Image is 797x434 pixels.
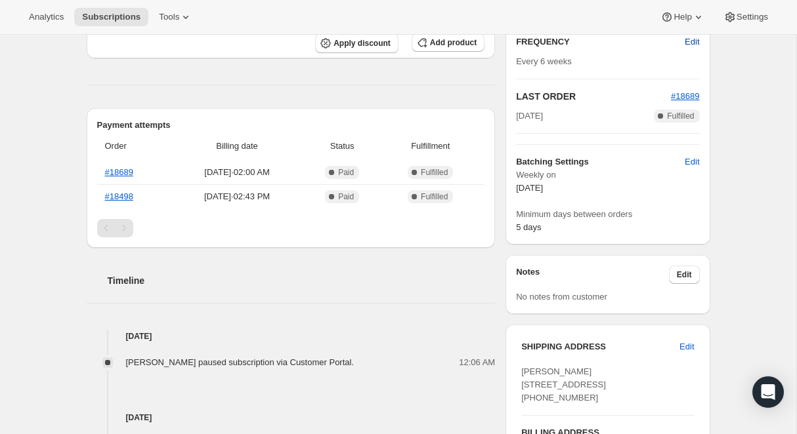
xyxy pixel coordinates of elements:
h2: Payment attempts [97,119,485,132]
span: Tools [159,12,179,22]
button: Add product [412,33,485,52]
span: Edit [685,35,699,49]
h3: Notes [516,266,669,284]
span: Fulfillment [384,140,477,153]
a: #18689 [105,167,133,177]
span: [DATE] · 02:43 PM [174,190,300,203]
span: 12:06 AM [459,356,495,369]
span: [DATE] [516,183,543,193]
h2: FREQUENCY [516,35,685,49]
button: Edit [672,336,702,357]
th: Order [97,132,171,161]
h3: SHIPPING ADDRESS [521,340,679,353]
button: Edit [677,151,707,172]
button: Settings [716,8,776,26]
span: Edit [679,340,694,353]
button: Analytics [21,8,72,26]
span: Apply discount [334,38,391,49]
button: Edit [669,266,700,284]
button: Tools [151,8,200,26]
span: Edit [677,269,692,280]
button: Edit [677,31,707,52]
div: Open Intercom Messenger [752,376,784,408]
span: 5 days [516,222,541,232]
nav: Pagination [97,219,485,237]
span: Weekly on [516,168,699,182]
a: #18689 [671,91,699,101]
span: Fulfilled [421,191,448,202]
h4: [DATE] [87,330,496,343]
h2: LAST ORDER [516,90,671,103]
span: Paid [338,191,354,202]
span: Status [308,140,376,153]
button: Apply discount [315,33,398,53]
span: [DATE] · 02:00 AM [174,166,300,179]
span: Fulfilled [421,167,448,178]
span: No notes from customer [516,292,607,302]
button: Subscriptions [74,8,148,26]
span: Paid [338,167,354,178]
button: Help [653,8,712,26]
h2: Timeline [108,274,496,287]
span: [PERSON_NAME] paused subscription via Customer Portal. [126,357,355,367]
span: [PERSON_NAME] [STREET_ADDRESS] [PHONE_NUMBER] [521,366,606,403]
span: Minimum days between orders [516,208,699,221]
span: Subscriptions [82,12,140,22]
span: Analytics [29,12,64,22]
span: Add product [430,37,477,48]
span: [DATE] [516,109,543,123]
h6: Batching Settings [516,155,685,168]
span: Edit [685,155,699,168]
a: #18498 [105,191,133,201]
span: Fulfilled [667,111,694,121]
span: Billing date [174,140,300,153]
button: #18689 [671,90,699,103]
span: Every 6 weeks [516,56,572,66]
span: Settings [737,12,768,22]
h4: [DATE] [87,411,496,424]
span: Help [674,12,691,22]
